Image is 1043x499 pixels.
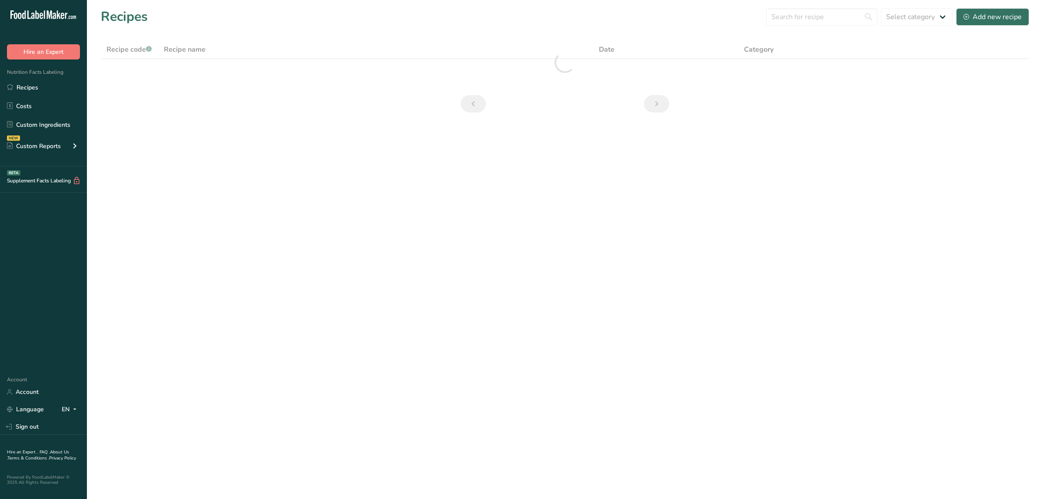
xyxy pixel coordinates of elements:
[7,142,61,151] div: Custom Reports
[49,455,76,461] a: Privacy Policy
[963,12,1022,22] div: Add new recipe
[956,8,1029,26] button: Add new recipe
[101,7,148,26] h1: Recipes
[7,475,80,485] div: Powered By FoodLabelMaker © 2025 All Rights Reserved
[7,455,49,461] a: Terms & Conditions .
[644,95,669,112] a: Next page
[7,44,80,59] button: Hire an Expert
[7,449,38,455] a: Hire an Expert .
[7,135,20,141] div: NEW
[7,170,20,175] div: BETA
[7,449,69,461] a: About Us .
[766,8,877,26] input: Search for recipe
[40,449,50,455] a: FAQ .
[62,404,80,415] div: EN
[461,95,486,112] a: Previous page
[7,402,44,417] a: Language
